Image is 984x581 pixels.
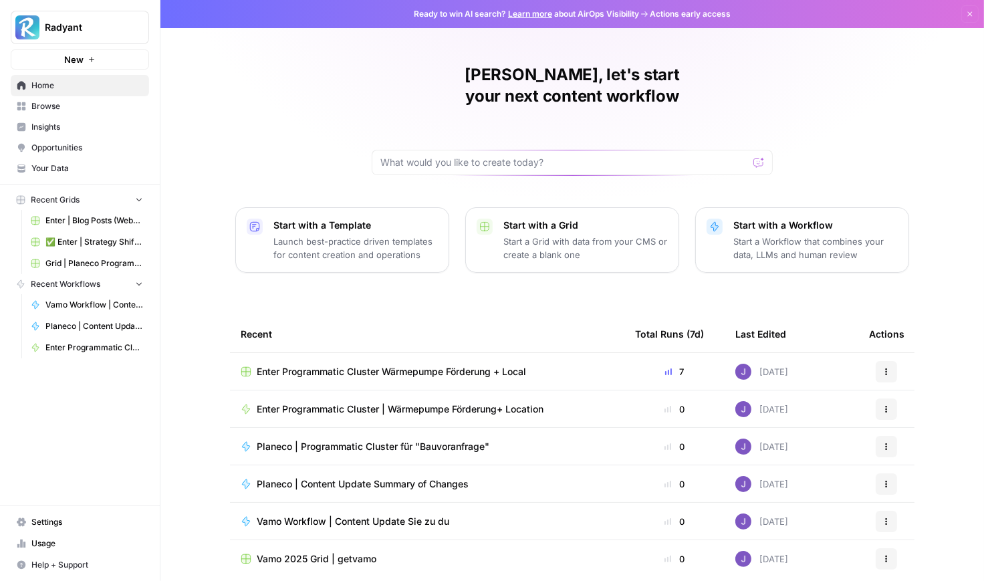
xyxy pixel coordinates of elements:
a: Enter Programmatic Cluster | Wärmepumpe Förderung+ Location [25,337,149,358]
span: New [64,53,84,66]
button: Help + Support [11,554,149,576]
a: Settings [11,511,149,533]
a: Browse [11,96,149,117]
button: Recent Workflows [11,274,149,294]
p: Start a Grid with data from your CMS or create a blank one [503,235,668,261]
div: 0 [635,552,714,566]
span: Vamo Workflow | Content Update Sie zu du [45,299,143,311]
a: Enter Programmatic Cluster | Wärmepumpe Förderung+ Location [241,402,614,416]
img: rku4uozllnhb503ylys0o4ri86jp [735,476,751,492]
h1: [PERSON_NAME], let's start your next content workflow [372,64,773,107]
p: Start with a Grid [503,219,668,232]
span: Planeco | Content Update Summary of Changes [257,477,469,491]
div: [DATE] [735,401,788,417]
span: Enter | Blog Posts (Webflow Import) [45,215,143,227]
span: ✅ Enter | Strategy Shift 2025 | Blog Posts Update [45,236,143,248]
span: Vamo Workflow | Content Update Sie zu du [257,515,449,528]
img: rku4uozllnhb503ylys0o4ri86jp [735,513,751,530]
div: [DATE] [735,476,788,492]
a: Planeco | Content Update Summary of Changes [25,316,149,337]
button: Start with a GridStart a Grid with data from your CMS or create a blank one [465,207,679,273]
div: [DATE] [735,513,788,530]
a: Vamo Workflow | Content Update Sie zu du [25,294,149,316]
span: Recent Workflows [31,278,100,290]
div: 0 [635,440,714,453]
button: Start with a TemplateLaunch best-practice driven templates for content creation and operations [235,207,449,273]
p: Start with a Template [273,219,438,232]
span: Settings [31,516,143,528]
span: Home [31,80,143,92]
a: Enter | Blog Posts (Webflow Import) [25,210,149,231]
div: Last Edited [735,316,786,352]
a: Vamo 2025 Grid | getvamo [241,552,614,566]
img: rku4uozllnhb503ylys0o4ri86jp [735,439,751,455]
img: Radyant Logo [15,15,39,39]
input: What would you like to create today? [380,156,748,169]
a: Vamo Workflow | Content Update Sie zu du [241,515,614,528]
span: Grid | Planeco Programmatic Cluster [45,257,143,269]
div: Recent [241,316,614,352]
div: [DATE] [735,551,788,567]
span: Planeco | Programmatic Cluster für "Bauvoranfrage" [257,440,489,453]
span: Opportunities [31,142,143,154]
span: Browse [31,100,143,112]
span: Enter Programmatic Cluster Wärmepumpe Förderung + Local [257,365,526,378]
div: 0 [635,402,714,416]
img: rku4uozllnhb503ylys0o4ri86jp [735,551,751,567]
a: Your Data [11,158,149,179]
span: Actions early access [650,8,731,20]
a: Opportunities [11,137,149,158]
a: Usage [11,533,149,554]
span: Radyant [45,21,126,34]
a: Learn more [508,9,552,19]
span: Help + Support [31,559,143,571]
button: Workspace: Radyant [11,11,149,44]
a: Planeco | Programmatic Cluster für "Bauvoranfrage" [241,440,614,453]
span: Insights [31,121,143,133]
span: Enter Programmatic Cluster | Wärmepumpe Förderung+ Location [257,402,543,416]
div: [DATE] [735,439,788,455]
button: New [11,49,149,70]
span: Recent Grids [31,194,80,206]
span: Enter Programmatic Cluster | Wärmepumpe Förderung+ Location [45,342,143,354]
div: [DATE] [735,364,788,380]
p: Start with a Workflow [733,219,898,232]
a: Home [11,75,149,96]
img: rku4uozllnhb503ylys0o4ri86jp [735,364,751,380]
a: Grid | Planeco Programmatic Cluster [25,253,149,274]
a: ✅ Enter | Strategy Shift 2025 | Blog Posts Update [25,231,149,253]
a: Insights [11,116,149,138]
span: Usage [31,538,143,550]
span: Planeco | Content Update Summary of Changes [45,320,143,332]
div: Total Runs (7d) [635,316,704,352]
button: Start with a WorkflowStart a Workflow that combines your data, LLMs and human review [695,207,909,273]
p: Launch best-practice driven templates for content creation and operations [273,235,438,261]
div: 0 [635,515,714,528]
div: Actions [869,316,904,352]
div: 7 [635,365,714,378]
span: Ready to win AI search? about AirOps Visibility [414,8,639,20]
img: rku4uozllnhb503ylys0o4ri86jp [735,401,751,417]
div: 0 [635,477,714,491]
span: Vamo 2025 Grid | getvamo [257,552,376,566]
span: Your Data [31,162,143,175]
a: Enter Programmatic Cluster Wärmepumpe Förderung + Local [241,365,614,378]
a: Planeco | Content Update Summary of Changes [241,477,614,491]
button: Recent Grids [11,190,149,210]
p: Start a Workflow that combines your data, LLMs and human review [733,235,898,261]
